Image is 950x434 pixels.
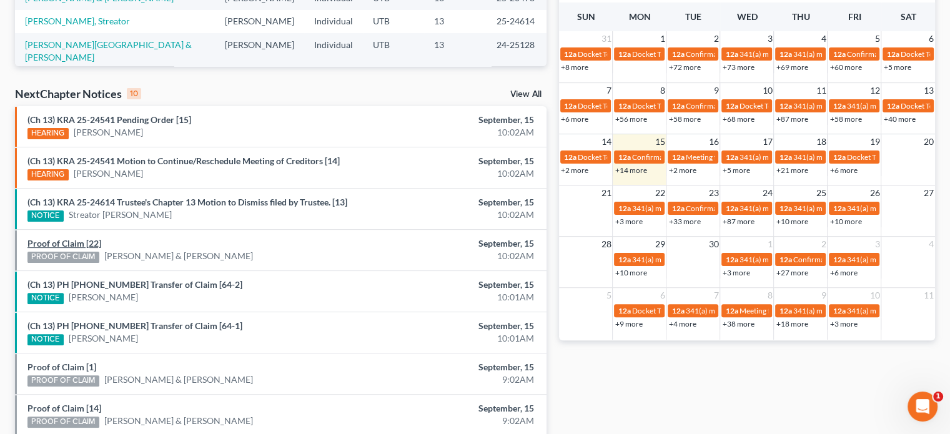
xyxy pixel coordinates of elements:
a: +60 more [829,62,861,72]
td: 25-24614 [487,10,547,33]
span: 11 [814,83,827,98]
div: NOTICE [27,293,64,304]
span: 6 [928,31,935,46]
a: Proof of Claim [14] [27,403,101,413]
span: 30 [707,237,720,252]
div: 10:02AM [374,167,534,180]
span: Meeting for [PERSON_NAME] [739,306,837,315]
a: +10 more [776,217,808,226]
div: September, 15 [374,114,534,126]
span: 12a [779,306,791,315]
span: 14 [600,134,612,149]
span: Confirmation hearing for [PERSON_NAME] [685,204,827,213]
span: 341(a) meeting for [PERSON_NAME] [793,204,913,213]
span: 9 [819,288,827,303]
a: +68 more [722,114,754,124]
td: UTB [363,33,424,69]
span: Thu [791,11,809,22]
span: 341(a) meeting for Spenser Love Sr. & [PERSON_NAME] Love [685,306,883,315]
a: [PERSON_NAME] [69,291,138,303]
td: [PERSON_NAME] [215,10,304,33]
div: 9:02AM [374,415,534,427]
a: +10 more [615,268,646,277]
iframe: Intercom live chat [908,392,938,422]
div: September, 15 [374,402,534,415]
span: Mon [628,11,650,22]
span: 6 [658,288,666,303]
a: +27 more [776,268,808,277]
a: (Ch 13) PH [PHONE_NUMBER] Transfer of Claim [64-1] [27,320,242,331]
div: September, 15 [374,155,534,167]
span: Docket Text: for [PERSON_NAME] [631,101,743,111]
span: 341(a) meeting for [PERSON_NAME] [739,204,859,213]
div: 9:02AM [374,373,534,386]
td: 13 [424,10,487,33]
span: 12a [779,204,791,213]
span: 5 [605,288,612,303]
a: +87 more [776,114,808,124]
span: 10 [761,83,773,98]
td: 13 [424,33,487,69]
a: +69 more [776,62,808,72]
span: Docket Text: for [PERSON_NAME] & [PERSON_NAME] [578,101,756,111]
div: NOTICE [27,334,64,345]
span: 341(a) meeting for [PERSON_NAME] [793,49,913,59]
span: 12a [833,152,845,162]
td: [PERSON_NAME] [215,33,304,69]
a: +87 more [722,217,754,226]
span: 9 [712,83,720,98]
a: +40 more [883,114,915,124]
span: 1 [766,237,773,252]
span: 341(a) meeting for [PERSON_NAME] [631,204,752,213]
a: +73 more [722,62,754,72]
span: 12a [618,49,630,59]
a: +8 more [561,62,588,72]
span: 26 [868,185,881,200]
td: Individual [304,33,363,69]
div: September, 15 [374,237,534,250]
div: HEARING [27,128,69,139]
span: 3 [766,31,773,46]
span: 7 [605,83,612,98]
span: 25 [814,185,827,200]
span: Confirmation hearing for [PERSON_NAME] [685,101,827,111]
a: (Ch 13) PH [PHONE_NUMBER] Transfer of Claim [64-2] [27,279,242,290]
span: 12a [779,101,791,111]
div: September, 15 [374,320,534,332]
span: 341(a) meeting for [PERSON_NAME] [793,152,913,162]
a: +33 more [668,217,700,226]
span: 12a [618,255,630,264]
span: 18 [814,134,827,149]
a: [PERSON_NAME], Streator [25,16,130,26]
a: +2 more [561,165,588,175]
a: [PERSON_NAME][GEOGRAPHIC_DATA] & [PERSON_NAME] [25,39,192,62]
a: (Ch 13) KRA 25-24541 Motion to Continue/Reschedule Meeting of Creditors [14] [27,155,340,166]
span: 12a [833,49,845,59]
a: +5 more [883,62,911,72]
span: 341(a) meeting for [PERSON_NAME] [739,152,859,162]
div: 10 [127,88,141,99]
span: 11 [923,288,935,303]
a: +58 more [829,114,861,124]
span: 12a [564,49,576,59]
span: 12a [725,255,738,264]
span: 22 [653,185,666,200]
span: 17 [761,134,773,149]
div: September, 15 [374,196,534,209]
a: +6 more [561,114,588,124]
a: [PERSON_NAME] & [PERSON_NAME] [104,415,253,427]
span: 12 [868,83,881,98]
span: Tue [685,11,701,22]
span: 24 [761,185,773,200]
div: PROOF OF CLAIM [27,417,99,428]
span: 5 [873,31,881,46]
span: 1 [933,392,943,402]
span: 341(a) meeting for [PERSON_NAME] [793,101,913,111]
span: 12a [886,101,899,111]
span: 15 [653,134,666,149]
span: Docket Text: for [PERSON_NAME] & [PERSON_NAME] [631,306,809,315]
a: [PERSON_NAME] [69,332,138,345]
a: +6 more [829,268,857,277]
span: 12a [618,152,630,162]
span: Docket Text: for [PERSON_NAME] & [PERSON_NAME] [631,49,809,59]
